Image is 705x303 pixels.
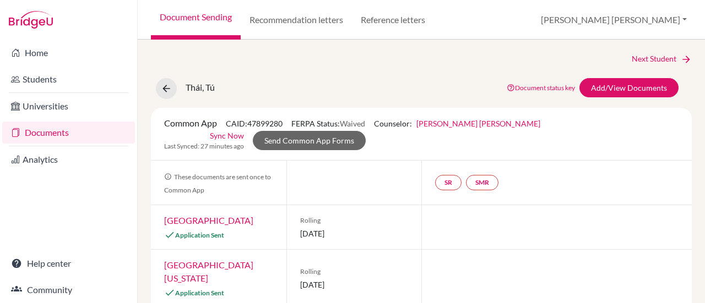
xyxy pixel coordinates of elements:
span: Last Synced: 27 minutes ago [164,141,244,151]
span: Thái, Tú [186,82,215,92]
a: SMR [466,175,498,190]
a: Analytics [2,148,135,170]
a: Students [2,68,135,90]
span: Application Sent [175,289,224,297]
a: Help center [2,252,135,274]
span: Waived [340,119,365,128]
span: These documents are sent once to Common App [164,173,271,194]
a: Sync Now [210,130,244,141]
a: Community [2,279,135,301]
span: Rolling [300,216,409,225]
a: [GEOGRAPHIC_DATA][US_STATE] [164,260,253,283]
a: Document status key [507,84,575,92]
img: Bridge-U [9,11,53,29]
a: [PERSON_NAME] [PERSON_NAME] [416,119,540,128]
span: [DATE] [300,228,409,239]
span: Common App [164,118,217,128]
a: Send Common App Forms [253,131,366,150]
span: [DATE] [300,279,409,290]
a: Documents [2,122,135,144]
a: SR [435,175,462,190]
span: Application Sent [175,231,224,239]
button: [PERSON_NAME] [PERSON_NAME] [536,9,692,30]
a: [GEOGRAPHIC_DATA] [164,215,253,225]
span: Rolling [300,267,409,277]
span: Counselor: [374,119,540,128]
a: Universities [2,95,135,117]
a: Home [2,42,135,64]
span: CAID: 47899280 [226,119,283,128]
a: Next Student [632,53,692,65]
span: FERPA Status: [291,119,365,128]
a: Add/View Documents [579,78,679,97]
